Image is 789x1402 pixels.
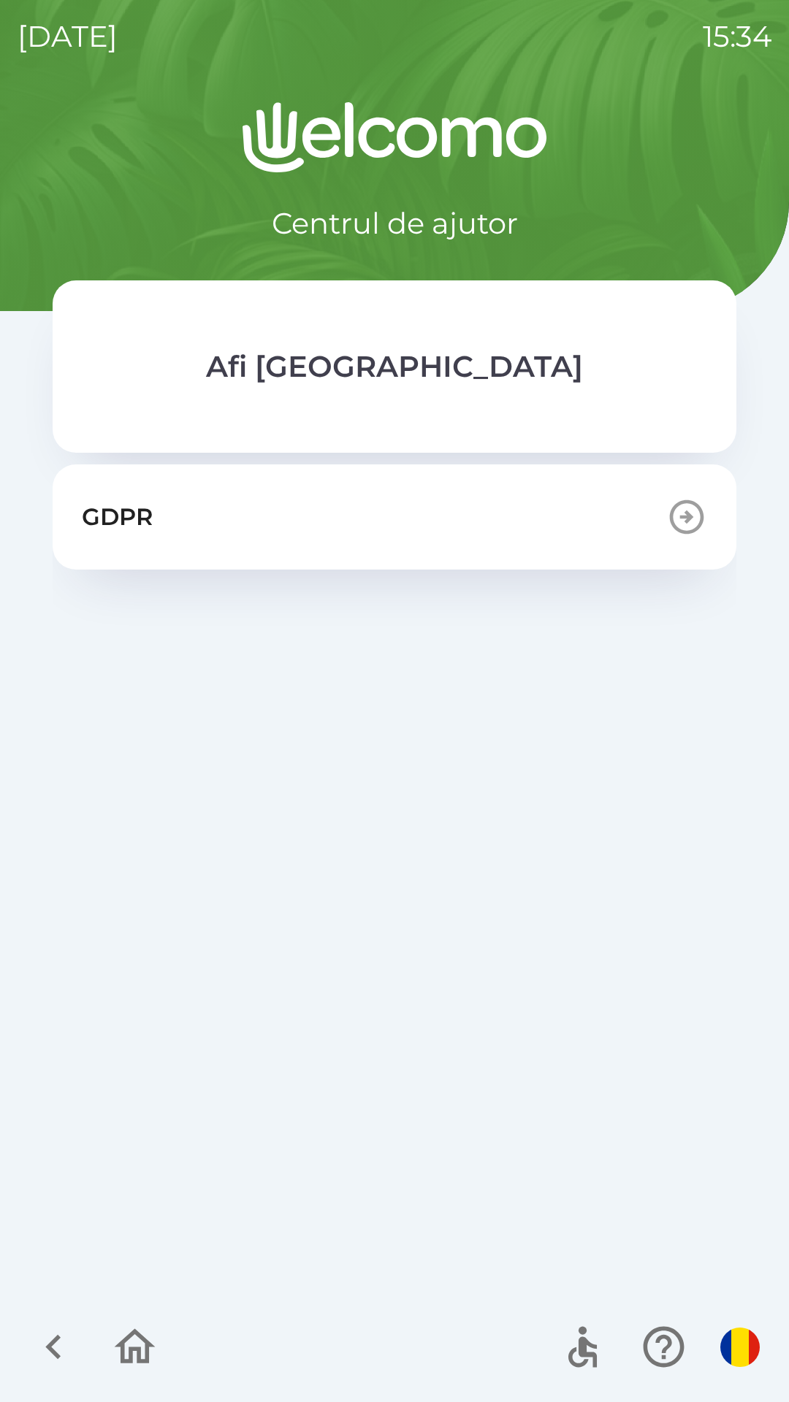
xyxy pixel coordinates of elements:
[53,102,736,172] img: Logo
[272,202,518,245] p: Centrul de ajutor
[703,15,771,58] p: 15:34
[720,1328,760,1367] img: ro flag
[82,499,153,535] p: GDPR
[18,15,118,58] p: [DATE]
[53,464,736,570] button: GDPR
[206,345,583,388] p: Afi [GEOGRAPHIC_DATA]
